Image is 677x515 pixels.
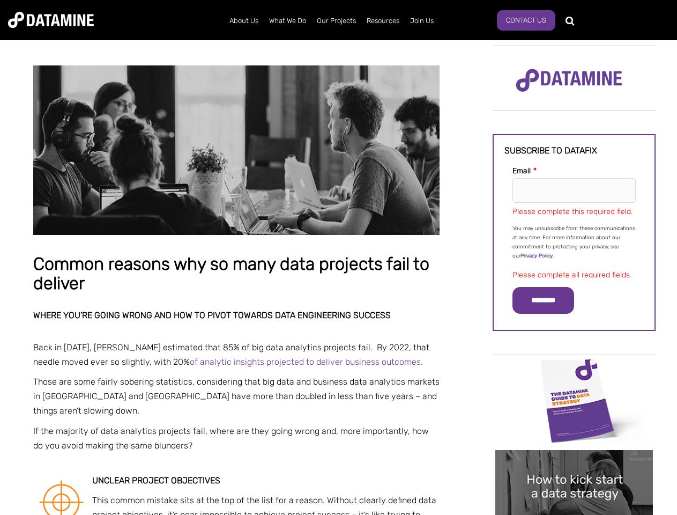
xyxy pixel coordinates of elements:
a: Privacy Policy [520,253,553,259]
a: Resources [361,7,405,35]
img: Data Strategy Cover thumbnail [495,356,653,445]
img: Datamine Logo No Strapline - Purple [509,62,629,99]
a: What We Do [264,7,311,35]
h3: Subscribe to datafix [504,146,644,156]
p: Those are some fairly sobering statistics, considering that big data and business data analytics ... [33,374,440,418]
img: Common reasons why so many data projects fail to deliver [33,65,440,235]
strong: Unclear project objectives [92,475,220,485]
h2: Where you’re going wrong and how to pivot towards data engineering success [33,311,440,320]
h1: Common reasons why so many data projects fail to deliver [33,255,440,293]
a: Join Us [405,7,439,35]
a: Our Projects [311,7,361,35]
a: Contact Us [497,10,555,31]
p: Back in [DATE], [PERSON_NAME] estimated that 85% of big data analytics projects fail. By 2022, th... [33,340,440,369]
label: Please complete this required field. [512,207,633,216]
p: You may unsubscribe from these communications at any time. For more information about our commitm... [512,224,636,261]
a: of analytic insights projected to deliver business outcomes. [190,357,423,367]
label: Please complete all required fields. [512,270,631,279]
p: If the majority of data analytics projects fail, where are they going wrong and, more importantly... [33,424,440,453]
span: Email [512,166,531,175]
img: Datamine [8,12,94,28]
a: About Us [224,7,264,35]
